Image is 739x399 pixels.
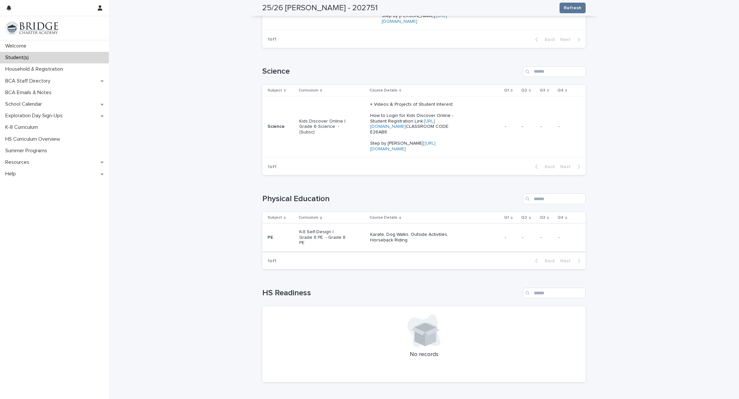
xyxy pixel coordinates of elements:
[262,224,586,251] tr: PEK-8 Self-Design | Grade 8 PE - Grade 8 PEKarate, Dog Walks, Outside Activities, Horseback Ridin...
[3,43,32,49] p: Welcome
[3,113,68,119] p: Exploration Day Sign-Ups
[3,101,47,107] p: School Calendar
[262,3,378,13] h2: 25/26 [PERSON_NAME] - 202751
[299,87,318,94] p: Curriculum
[523,288,586,298] input: Search
[270,351,578,358] p: No records
[370,102,465,152] p: + Videos & Projects of Student Interest How to Login for Kids Discover Online - Student Registrat...
[262,96,586,157] tr: ScienceKids Discover Online | Grade 6 Science - (Subsc)+ Videos & Projects of Student Interest Ho...
[521,87,527,94] p: Q2
[299,229,346,246] p: K-8 Self-Design | Grade 8 PE - Grade 8 PE
[504,214,509,221] p: Q1
[530,258,558,264] button: Back
[540,235,553,240] p: -
[369,87,398,94] p: Course Details
[530,164,558,170] button: Back
[370,141,435,151] a: [URL][DOMAIN_NAME]
[504,87,509,94] p: Q1
[558,164,586,170] button: Next
[3,66,68,72] p: Household & Registration
[262,253,282,269] p: 1 of 1
[299,214,318,221] p: Curriculum
[558,235,575,240] p: -
[299,119,346,135] p: Kids Discover Online | Grade 6 Science - (Subsc)
[540,214,545,221] p: Q3
[558,87,563,94] p: Q4
[522,235,535,240] p: -
[3,78,56,84] p: BCA Staff Directory
[541,164,555,169] span: Back
[3,136,65,142] p: HS Curriculum Overview
[262,67,520,76] h1: Science
[521,214,527,221] p: Q2
[262,159,282,175] p: 1 of 1
[3,90,57,96] p: BCA Emails & Notes
[369,214,398,221] p: Course Details
[262,194,520,204] h1: Physical Education
[262,31,282,48] p: 1 of 1
[3,159,35,165] p: Resources
[523,66,586,77] input: Search
[268,235,294,240] p: PE
[522,124,535,129] p: -
[268,214,282,221] p: Subject
[523,194,586,204] input: Search
[541,37,555,42] span: Back
[564,5,581,11] span: Refresh
[505,124,517,129] p: -
[560,259,575,263] span: Next
[560,37,575,42] span: Next
[5,21,58,35] img: V1C1m3IdTEidaUdm9Hs0
[370,119,435,129] a: [URL][DOMAIN_NAME]
[3,171,21,177] p: Help
[560,164,575,169] span: Next
[560,3,586,13] button: Refresh
[3,124,43,130] p: K-8 Curriculum
[268,87,282,94] p: Subject
[558,37,586,43] button: Next
[558,214,563,221] p: Q4
[262,288,520,298] h1: HS Readiness
[370,232,465,243] p: Karate, Dog Walks, Outside Activities, Horseback Riding
[3,54,34,61] p: Student(s)
[541,259,555,263] span: Back
[505,235,517,240] p: -
[558,124,575,129] p: -
[268,124,294,129] p: Science
[558,258,586,264] button: Next
[540,87,545,94] p: Q3
[540,124,553,129] p: -
[3,148,52,154] p: Summer Programs
[530,37,558,43] button: Back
